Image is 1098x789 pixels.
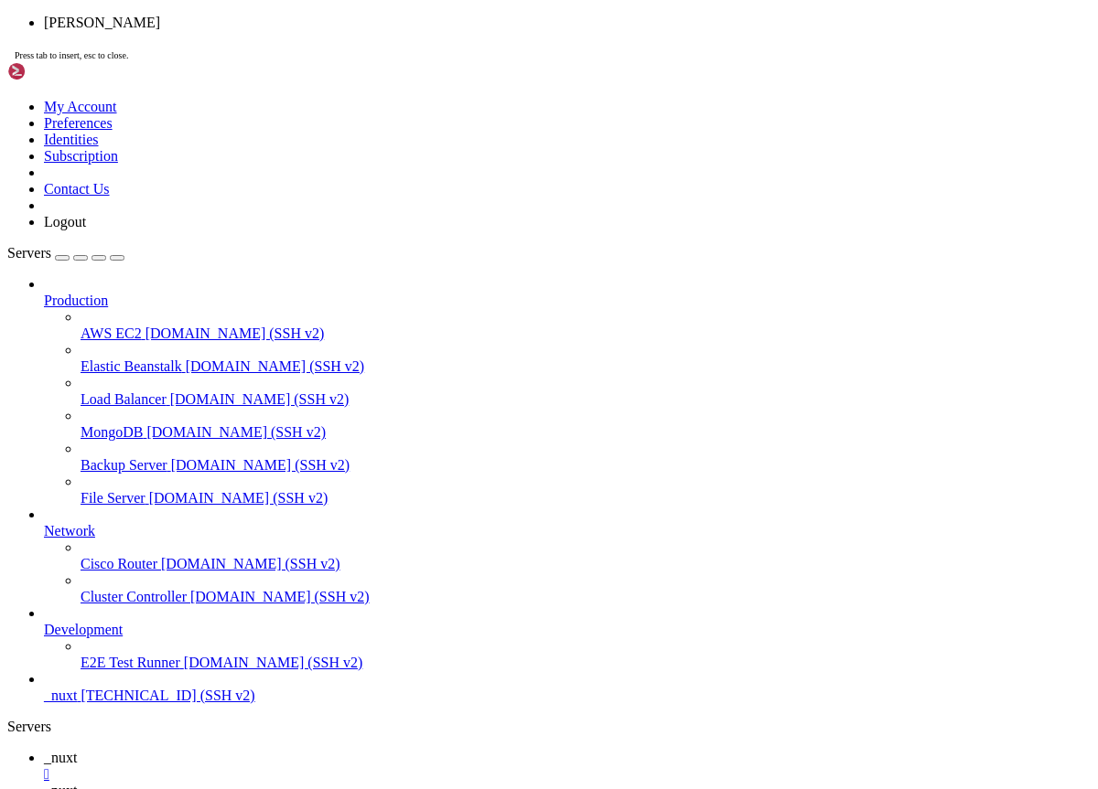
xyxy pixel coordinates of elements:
li: Production [44,276,1091,506]
span: Network [44,523,95,538]
a: Backup Server [DOMAIN_NAME] (SSH v2) [81,457,1091,474]
a: Logout [44,214,86,229]
a: MongoDB [DOMAIN_NAME] (SSH v2) [81,424,1091,441]
a: File Server [DOMAIN_NAME] (SSH v2) [81,490,1091,506]
span: [DOMAIN_NAME] (SSH v2) [184,655,363,670]
x-row: Expanded Security Maintenance for Applications is not enabled. [7,281,858,296]
a:  [44,766,1091,783]
span: Load Balancer [81,391,167,407]
x-row: 9 of these updates are standard security updates. [7,326,858,342]
x-row: [URL][DOMAIN_NAME] [7,251,858,266]
x-row: * Support: [URL][DOMAIN_NAME] [7,69,858,84]
a: Network [44,523,1091,539]
x-row: Learn more about enabling ESM Apps service at [URL][DOMAIN_NAME] [7,388,858,403]
x-row: * Management: [URL][DOMAIN_NAME] [7,53,858,69]
li: Cluster Controller [DOMAIN_NAME] (SSH v2) [81,572,1091,605]
span: [DOMAIN_NAME] (SSH v2) [161,556,340,571]
img: Shellngn [7,62,113,80]
li: Backup Server [DOMAIN_NAME] (SSH v2) [81,441,1091,474]
span: [DOMAIN_NAME] (SSH v2) [190,589,370,604]
span: [DOMAIN_NAME] (SSH v2) [170,391,350,407]
x-row: Welcome to Ubuntu 22.04.5 LTS (GNU/Linux 5.15.0-152-generic x86_64) [7,7,858,23]
x-row: Memory usage: 30% IPv4 address for eth0: [TECHNICAL_ID] [7,159,858,175]
li: Development [44,605,1091,671]
li: MongoDB [DOMAIN_NAME] (SSH v2) [81,408,1091,441]
a: My Account [44,99,117,114]
x-row: Usage of /: 27.9% of 19.20GB Users logged in: 0 [7,144,858,160]
span: _nuxt [44,688,77,703]
span: Servers [7,245,51,261]
a: E2E Test Runner [DOMAIN_NAME] (SSH v2) [81,655,1091,671]
span: Backup Server [81,457,167,473]
x-row: root@mail:~# [PERSON_NAME] [7,494,858,509]
span: Cisco Router [81,556,157,571]
li: [PERSON_NAME] [44,15,1091,31]
span: Development [44,622,123,637]
a: AWS EC2 [DOMAIN_NAME] (SSH v2) [81,325,1091,342]
span: [TECHNICAL_ID] (SSH v2) [81,688,254,703]
a: _nuxt [TECHNICAL_ID] (SSH v2) [44,688,1091,704]
span: AWS EC2 [81,325,142,341]
x-row: Swap usage: 0% [7,175,858,190]
a: Cisco Router [DOMAIN_NAME] (SSH v2) [81,556,1091,572]
span: Elastic Beanstalk [81,358,182,374]
div: Servers [7,719,1091,735]
li: File Server [DOMAIN_NAME] (SSH v2) [81,474,1091,506]
div: (18, 32) [146,494,154,509]
x-row: System information as of [DATE] [7,99,858,114]
a: Elastic Beanstalk [DOMAIN_NAME] (SSH v2) [81,358,1091,375]
x-row: 1 additional security update can be applied with ESM Apps. [7,372,858,388]
span: Press tab to insert, esc to close. [15,50,128,60]
x-row: just raised the bar for easy, resilient and secure K8s cluster deployment. [7,220,858,236]
a: Load Balancer [DOMAIN_NAME] (SSH v2) [81,391,1091,408]
span: [DOMAIN_NAME] (SSH v2) [149,490,328,506]
li: Load Balancer [DOMAIN_NAME] (SSH v2) [81,375,1091,408]
li: Elastic Beanstalk [DOMAIN_NAME] (SSH v2) [81,342,1091,375]
li: Network [44,506,1091,605]
a: Cluster Controller [DOMAIN_NAME] (SSH v2) [81,589,1091,605]
span: File Server [81,490,145,506]
li: _nuxt [TECHNICAL_ID] (SSH v2) [44,671,1091,704]
a: Servers [7,245,124,261]
x-row: To see these additional updates run: apt list --upgradable [7,342,858,357]
span: Cluster Controller [81,589,187,604]
x-row: New release '24.04.3 LTS' available. [7,418,858,433]
a: _nuxt [44,750,1091,783]
x-row: 12 updates can be applied immediately. [7,312,858,327]
x-row: Run 'do-release-upgrade' to upgrade to it. [7,433,858,449]
a: Subscription [44,148,118,164]
li: Cisco Router [DOMAIN_NAME] (SSH v2) [81,539,1091,572]
x-row: * Documentation: [URL][DOMAIN_NAME] [7,37,858,53]
span: [DOMAIN_NAME] (SSH v2) [186,358,365,374]
a: Production [44,293,1091,309]
a: Identities [44,132,99,147]
a: Development [44,622,1091,638]
a: Contact Us [44,181,110,197]
li: AWS EC2 [DOMAIN_NAME] (SSH v2) [81,309,1091,342]
span: Production [44,293,108,308]
span: E2E Test Runner [81,655,180,670]
a: Preferences [44,115,113,131]
x-row: System load: 0.08 Processes: 105 [7,129,858,144]
x-row: Last login: [DATE] from [TECHNICAL_ID] [7,478,858,494]
x-row: * Strictly confined Kubernetes makes edge and IoT secure. Learn how MicroK8s [7,205,858,220]
span: [DOMAIN_NAME] (SSH v2) [146,424,326,440]
span: MongoDB [81,424,143,440]
span: _nuxt [44,750,77,765]
span: [DOMAIN_NAME] (SSH v2) [171,457,350,473]
span: [DOMAIN_NAME] (SSH v2) [145,325,325,341]
li: E2E Test Runner [DOMAIN_NAME] (SSH v2) [81,638,1091,671]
